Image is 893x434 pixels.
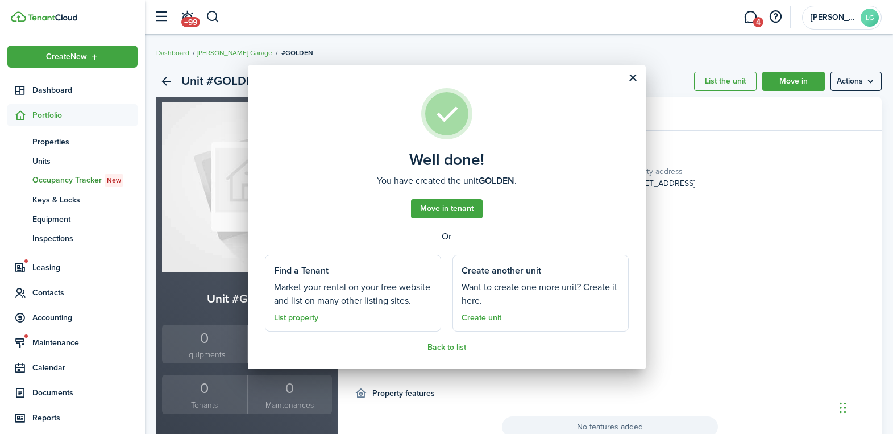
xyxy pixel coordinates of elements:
div: Drag [840,391,846,425]
a: Back to list [427,343,466,352]
well-done-section-description: Want to create one more unit? Create it here. [462,280,620,308]
button: Close modal [624,68,643,88]
well-done-description: You have created the unit . [377,174,517,188]
iframe: Chat Widget [836,379,893,434]
a: List property [274,313,318,323]
well-done-section-title: Create another unit [462,264,541,278]
a: Create unit [462,313,501,323]
well-done-title: Well done! [409,151,484,169]
well-done-section-title: Find a Tenant [274,264,329,278]
a: Move in tenant [411,199,483,218]
well-done-separator: Or [265,230,629,243]
b: GOLDEN [479,174,514,187]
well-done-section-description: Market your rental on your free website and list on many other listing sites. [274,280,432,308]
